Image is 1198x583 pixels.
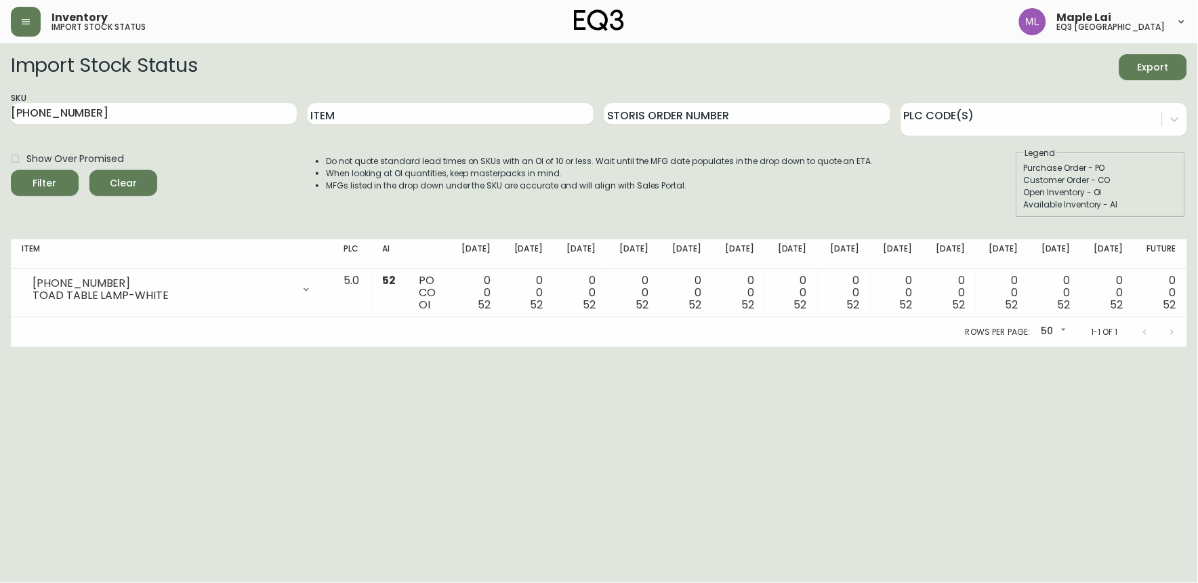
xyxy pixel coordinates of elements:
span: Maple Lai [1057,12,1112,23]
div: 0 0 [512,275,543,311]
span: 52 [741,297,754,313]
h5: import stock status [51,23,146,31]
span: 52 [531,297,543,313]
th: AI [372,239,409,269]
th: [DATE] [765,239,818,269]
th: [DATE] [818,239,871,269]
li: MFGs listed in the drop down under the SKU are accurate and will align with Sales Portal. [326,180,873,192]
div: Available Inventory - AI [1024,199,1178,211]
th: [DATE] [976,239,1029,269]
legend: Legend [1024,147,1057,159]
th: [DATE] [501,239,554,269]
div: 0 0 [1039,275,1071,311]
span: 52 [847,297,860,313]
button: Export [1119,54,1187,80]
div: 0 0 [618,275,649,311]
span: 52 [1005,297,1018,313]
span: 52 [900,297,913,313]
span: 52 [636,297,648,313]
th: [DATE] [659,239,712,269]
span: OI [419,297,431,313]
div: 0 0 [934,275,966,311]
div: Customer Order - CO [1024,174,1178,186]
span: 52 [794,297,807,313]
span: Show Over Promised [26,152,123,166]
th: [DATE] [924,239,976,269]
h2: Import Stock Status [11,54,197,80]
div: Purchase Order - PO [1024,162,1178,174]
div: 0 0 [1092,275,1123,311]
div: 0 0 [565,275,596,311]
div: 0 0 [882,275,913,311]
button: Clear [89,170,157,196]
span: 52 [478,297,491,313]
th: [DATE] [871,239,924,269]
span: 52 [1058,297,1071,313]
span: Clear [100,175,146,192]
img: 61e28cffcf8cc9f4e300d877dd684943 [1019,8,1046,35]
p: Rows per page: [966,326,1030,338]
th: Future [1134,239,1187,269]
div: [PHONE_NUMBER]TOAD TABLE LAMP-WHITE [22,275,323,304]
span: 52 [688,297,701,313]
span: Inventory [51,12,108,23]
img: logo [574,9,624,31]
div: Open Inventory - OI [1024,186,1178,199]
div: 0 0 [670,275,701,311]
div: 0 0 [1145,275,1176,311]
th: [DATE] [1081,239,1134,269]
div: Filter [33,175,57,192]
li: Do not quote standard lead times on SKUs with an OI of 10 or less. Wait until the MFG date popula... [326,155,873,167]
p: 1-1 of 1 [1091,326,1118,338]
div: 0 0 [829,275,860,311]
div: 50 [1035,321,1069,343]
span: 52 [953,297,966,313]
div: 0 0 [459,275,491,311]
span: 52 [1163,297,1176,313]
span: 52 [1111,297,1123,313]
th: [DATE] [449,239,501,269]
th: [DATE] [712,239,765,269]
h5: eq3 [GEOGRAPHIC_DATA] [1057,23,1165,31]
div: PO CO [419,275,438,311]
span: Export [1130,59,1176,76]
li: When looking at OI quantities, keep masterpacks in mind. [326,167,873,180]
span: 52 [583,297,596,313]
th: [DATE] [1029,239,1081,269]
div: [PHONE_NUMBER] [33,277,293,289]
td: 5.0 [333,269,372,317]
th: [DATE] [607,239,660,269]
div: 0 0 [776,275,807,311]
th: [DATE] [554,239,607,269]
div: TOAD TABLE LAMP-WHITE [33,289,293,302]
th: PLC [333,239,372,269]
button: Filter [11,170,79,196]
span: 52 [383,273,396,288]
th: Item [11,239,333,269]
div: 0 0 [987,275,1018,311]
div: 0 0 [723,275,754,311]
